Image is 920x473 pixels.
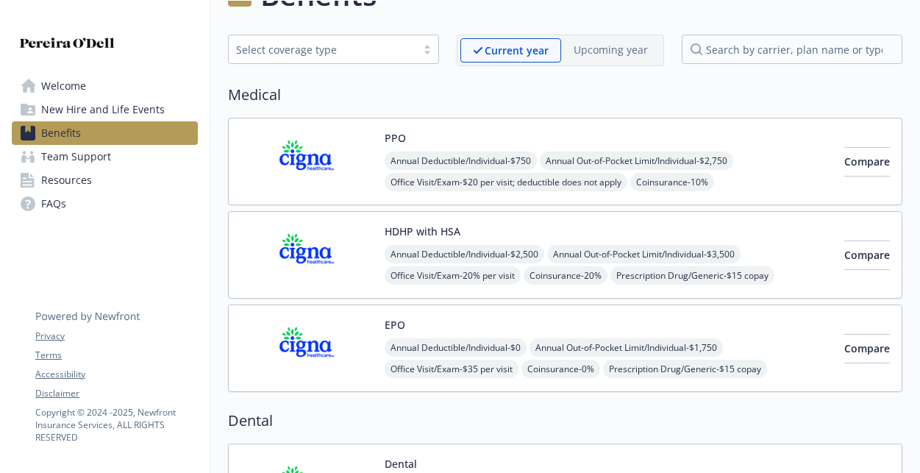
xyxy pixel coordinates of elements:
p: Copyright © 2024 - 2025 , Newfront Insurance Services, ALL RIGHTS RESERVED [35,406,197,444]
span: Benefits [41,121,81,145]
a: Resources [12,168,198,192]
span: Team Support [41,145,111,168]
span: Compare [844,248,890,262]
input: search by carrier, plan name or type [682,35,902,64]
a: Terms [35,349,197,362]
button: Compare [844,147,890,177]
button: Compare [844,241,890,270]
span: Annual Deductible/Individual - $2,500 [385,245,544,263]
a: Welcome [12,74,198,98]
span: Annual Out-of-Pocket Limit/Individual - $2,750 [540,152,733,170]
a: Disclaimer [35,387,197,400]
a: Benefits [12,121,198,145]
span: Office Visit/Exam - $35 per visit [385,360,518,378]
span: Office Visit/Exam - $20 per visit; deductible does not apply [385,173,627,191]
button: Compare [844,334,890,363]
button: EPO [385,317,405,332]
span: Resources [41,168,92,192]
span: Upcoming year [561,38,660,63]
span: Coinsurance - 20% [524,266,607,285]
h2: Dental [228,410,902,432]
span: Coinsurance - 10% [630,173,714,191]
span: Annual Deductible/Individual - $750 [385,152,537,170]
img: CIGNA carrier logo [240,317,373,380]
div: Select coverage type [236,42,409,57]
span: Annual Out-of-Pocket Limit/Individual - $1,750 [529,338,723,357]
img: CIGNA carrier logo [240,224,373,286]
button: PPO [385,130,406,146]
button: Dental [385,456,417,472]
span: Welcome [41,74,86,98]
a: Team Support [12,145,198,168]
span: Compare [844,341,890,355]
span: Compare [844,154,890,168]
p: Upcoming year [574,42,648,57]
a: FAQs [12,192,198,216]
span: Prescription Drug/Generic - $15 copay [603,360,767,378]
h2: Medical [228,84,902,106]
span: Annual Deductible/Individual - $0 [385,338,527,357]
span: Office Visit/Exam - 20% per visit [385,266,521,285]
p: Current year [485,43,549,58]
span: Prescription Drug/Generic - $15 copay [610,266,774,285]
img: CIGNA carrier logo [240,130,373,193]
a: Privacy [35,330,197,343]
span: Annual Out-of-Pocket Limit/Individual - $3,500 [547,245,741,263]
a: New Hire and Life Events [12,98,198,121]
span: New Hire and Life Events [41,98,165,121]
span: FAQs [41,192,66,216]
button: HDHP with HSA [385,224,460,239]
a: Accessibility [35,368,197,381]
span: Coinsurance - 0% [521,360,600,378]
